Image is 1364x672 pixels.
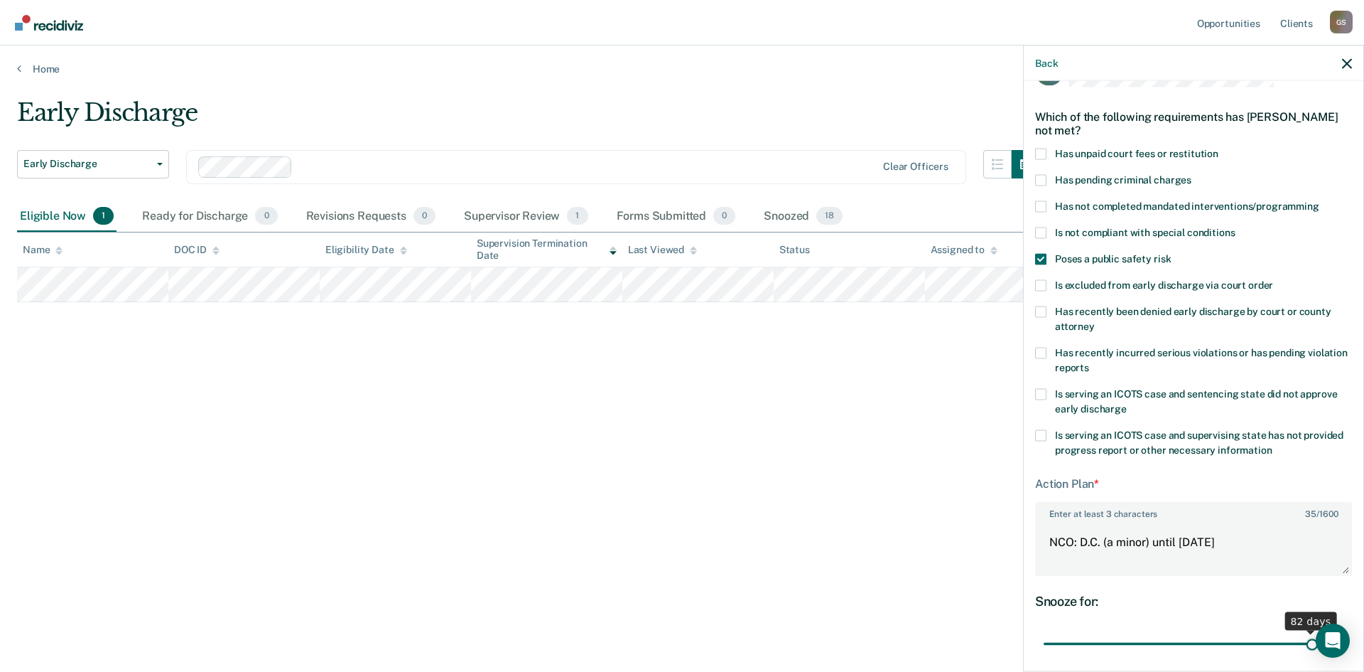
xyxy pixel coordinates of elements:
[15,15,83,31] img: Recidiviz
[303,201,438,233] div: Revisions Requests
[255,207,277,225] span: 0
[713,207,735,225] span: 0
[1055,305,1331,331] span: Has recently been denied early discharge by court or county attorney
[17,63,1347,75] a: Home
[1330,11,1353,33] button: Profile dropdown button
[1055,226,1235,238] span: Is not compliant with special conditions
[1285,612,1337,630] div: 82 days
[1055,174,1191,185] span: Has pending criminal charges
[23,158,151,170] span: Early Discharge
[1036,522,1351,575] textarea: NCO: D.C. (a minor) until [DATE]
[461,201,591,233] div: Supervisor Review
[174,244,220,256] div: DOC ID
[139,201,280,233] div: Ready for Discharge
[1055,346,1348,373] span: Has recently incurred serious violations or has pending violation reports
[1055,147,1218,159] span: Has unpaid court fees or restitution
[1035,476,1352,490] div: Action Plan
[17,201,117,233] div: Eligible Now
[23,244,63,256] div: Name
[477,238,617,262] div: Supervision Termination Date
[1055,388,1337,414] span: Is serving an ICOTS case and sentencing state did not approve early discharge
[1035,593,1352,609] div: Snooze for:
[1055,429,1343,455] span: Is serving an ICOTS case and supervising state has not provided progress report or other necessar...
[413,207,435,225] span: 0
[1316,624,1350,658] div: Open Intercom Messenger
[17,98,1040,139] div: Early Discharge
[1035,57,1058,69] button: Back
[1055,279,1273,290] span: Is excluded from early discharge via court order
[93,207,114,225] span: 1
[816,207,843,225] span: 18
[325,244,407,256] div: Eligibility Date
[1305,509,1338,519] span: / 1600
[1055,200,1319,211] span: Has not completed mandated interventions/programming
[779,244,810,256] div: Status
[628,244,697,256] div: Last Viewed
[567,207,588,225] span: 1
[1035,98,1352,148] div: Which of the following requirements has [PERSON_NAME] not met?
[883,161,948,173] div: Clear officers
[931,244,997,256] div: Assigned to
[1055,252,1171,264] span: Poses a public safety risk
[761,201,845,233] div: Snoozed
[1305,509,1316,519] span: 35
[1330,11,1353,33] div: G S
[1036,503,1351,519] label: Enter at least 3 characters
[614,201,739,233] div: Forms Submitted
